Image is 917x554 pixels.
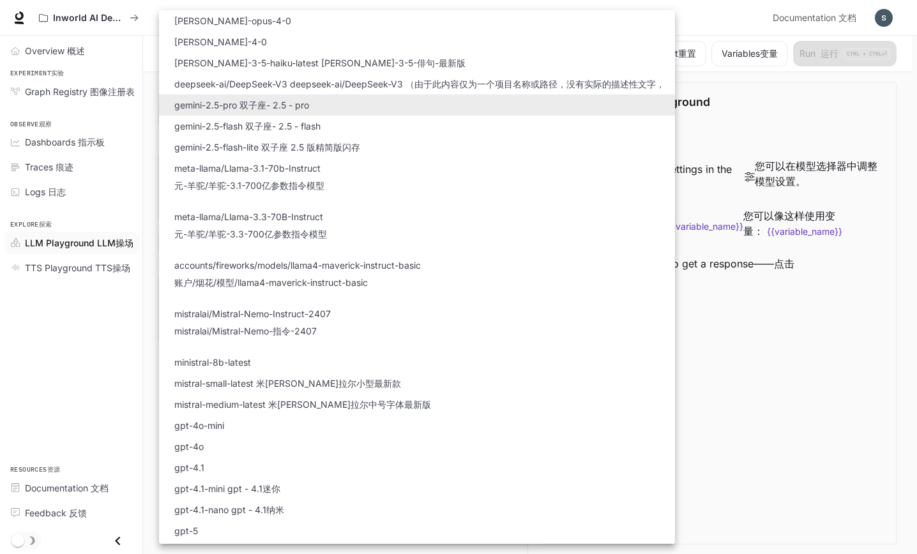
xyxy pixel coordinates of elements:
font: gpt - 4.1迷你 [227,483,280,494]
p: mistralai/Mistral-Nemo-Instruct-2407 [174,307,331,348]
p: meta-llama/Llama-3.3-70B-Instruct [174,210,327,251]
p: gpt-4.1-mini [174,482,280,495]
p: gpt-4.1-nano [174,503,284,516]
p: gpt-4o [174,440,204,453]
font: 元-羊驼/羊驼-3.3-700亿参数指令模型 [174,227,327,241]
p: [PERSON_NAME]-3-5-haiku-latest [174,56,466,70]
p: gemini-2.5-pro [174,98,309,112]
font: 账户/烟花/模型/llama4-maverick-instruct-basic [174,276,421,289]
font: 双子座- 2.5 - flash [245,121,321,131]
font: mistralai/Mistral-Nemo-指令-2407 [174,324,331,338]
p: ministral-8b-latest [174,356,251,369]
p: gpt-4o-mini [174,419,224,432]
font: 元-羊驼/羊驼-3.1-700亿参数指令模型 [174,179,324,192]
p: meta-llama/Llama-3.1-70b-Instruct [174,161,324,202]
font: deepseek-ai/DeepSeek-V3 （由于此内容仅为一个项目名称或路径，没有实际的描述性文字， [290,79,665,89]
font: 米[PERSON_NAME]拉尔中号字体最新版 [268,399,431,410]
p: accounts/fireworks/models/llama4-maverick-instruct-basic [174,258,421,299]
font: 米[PERSON_NAME]拉尔小型最新款 [256,378,401,389]
p: gpt-5 [174,524,198,537]
p: gemini-2.5-flash [174,119,321,133]
p: [PERSON_NAME]-opus-4-0 [174,14,291,27]
p: mistral-medium-latest [174,398,431,411]
font: gpt - 4.1纳米 [231,504,284,515]
font: 双子座- 2.5 - pro [239,100,309,110]
p: [PERSON_NAME]-4-0 [174,35,267,49]
font: [PERSON_NAME]-3-5-俳句-最新版 [321,57,466,68]
p: deepseek-ai/DeepSeek-V3 [174,77,665,91]
font: 双子座 2.5 版精简版闪存 [261,142,360,153]
p: mistral-small-latest [174,377,401,390]
p: gpt-4.1 [174,461,204,474]
p: gemini-2.5-flash-lite [174,140,360,154]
